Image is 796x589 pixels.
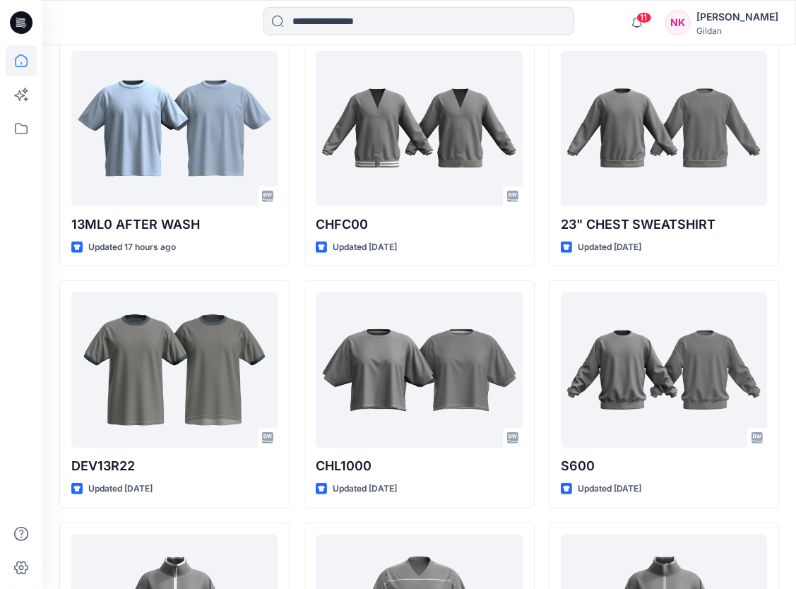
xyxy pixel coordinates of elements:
[561,215,767,234] p: 23" CHEST SWEATSHIRT
[561,51,767,206] a: 23" CHEST SWEATSHIRT
[578,240,642,255] p: Updated [DATE]
[561,456,767,476] p: S600
[71,456,278,476] p: DEV13R22
[71,292,278,448] a: DEV13R22
[316,215,522,234] p: CHFC00
[636,12,652,23] span: 11
[71,215,278,234] p: 13ML0 AFTER WASH
[333,482,397,496] p: Updated [DATE]
[88,240,176,255] p: Updated 17 hours ago
[316,456,522,476] p: CHL1000
[696,8,778,25] div: [PERSON_NAME]
[71,51,278,206] a: 13ML0 AFTER WASH
[316,51,522,206] a: CHFC00
[88,482,153,496] p: Updated [DATE]
[333,240,397,255] p: Updated [DATE]
[316,292,522,448] a: CHL1000
[578,482,642,496] p: Updated [DATE]
[561,292,767,448] a: S600
[665,10,691,35] div: NK
[696,25,778,36] div: Gildan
